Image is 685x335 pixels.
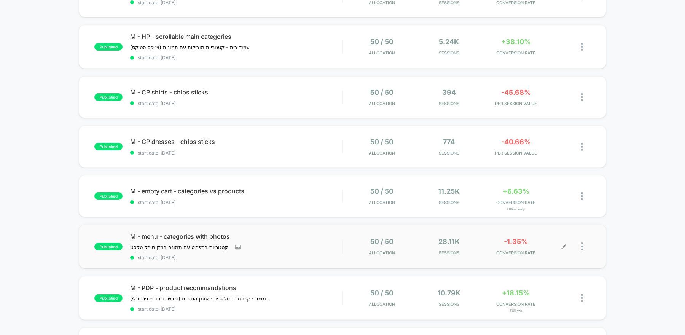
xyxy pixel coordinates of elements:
span: +18.15% [502,289,530,297]
span: start date: [DATE] [130,100,342,106]
span: 5.24k [439,38,459,46]
span: 10.79k [438,289,460,297]
span: Sessions [417,50,481,56]
span: Allocation [369,301,395,307]
img: close [581,93,583,101]
span: M - HP - scrollable main categories [130,33,342,40]
span: 50 / 50 [370,38,393,46]
span: PER SESSION VALUE [484,150,548,156]
span: Allocation [369,200,395,205]
span: start date: [DATE] [130,255,342,260]
span: קטגוריות בתפריט עם תמונה במקום רק טקסט [130,244,229,250]
span: CONVERSION RATE [484,50,548,56]
span: 50 / 50 [370,238,393,246]
span: 28.11k [438,238,460,246]
span: published [94,294,123,302]
span: 50 / 50 [370,138,393,146]
span: -1.35% [504,238,528,246]
span: for גריד [484,309,548,313]
span: published [94,93,123,101]
span: CONVERSION RATE [484,301,548,307]
span: 11.25k [438,187,460,195]
span: start date: [DATE] [130,55,342,61]
span: M - PDP - product recommandations [130,284,342,292]
img: close [581,192,583,200]
span: 774 [443,138,455,146]
span: M - empty cart - categories vs products [130,187,342,195]
span: Sessions [417,150,481,156]
span: -45.68% [501,88,531,96]
span: Sessions [417,200,481,205]
span: for קטגוריות [484,207,548,211]
span: Allocation [369,101,395,106]
span: 50 / 50 [370,289,393,297]
span: -40.66% [501,138,531,146]
span: Sessions [417,250,481,255]
img: close [581,242,583,250]
span: M - CP shirts - chips sticks [130,88,342,96]
span: +6.63% [503,187,529,195]
span: start date: [DATE] [130,306,342,312]
span: 50 / 50 [370,88,393,96]
span: ניסוי על תצוגת המלצות בעמוד מוצר - קרוסלה מול גריד - אותן הגדרות (נרכשו ביחד + פרסונלי) [130,295,271,301]
span: Allocation [369,250,395,255]
span: start date: [DATE] [130,199,342,205]
img: close [581,294,583,302]
span: start date: [DATE] [130,150,342,156]
span: M - menu - categories with photos [130,233,342,240]
span: +38.10% [501,38,531,46]
span: CONVERSION RATE [484,250,548,255]
span: Allocation [369,150,395,156]
span: CONVERSION RATE [484,200,548,205]
span: published [94,243,123,250]
span: עמוד בית - קטגוריות מובילות עם תמונות (צ׳יפס סטיקס) [130,44,250,50]
span: 50 / 50 [370,187,393,195]
span: published [94,143,123,150]
span: Sessions [417,101,481,106]
span: Sessions [417,301,481,307]
span: Allocation [369,50,395,56]
img: close [581,43,583,51]
span: published [94,43,123,51]
span: 394 [442,88,456,96]
span: published [94,192,123,200]
span: M - CP dresses - chips sticks [130,138,342,145]
img: close [581,143,583,151]
span: PER SESSION VALUE [484,101,548,106]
